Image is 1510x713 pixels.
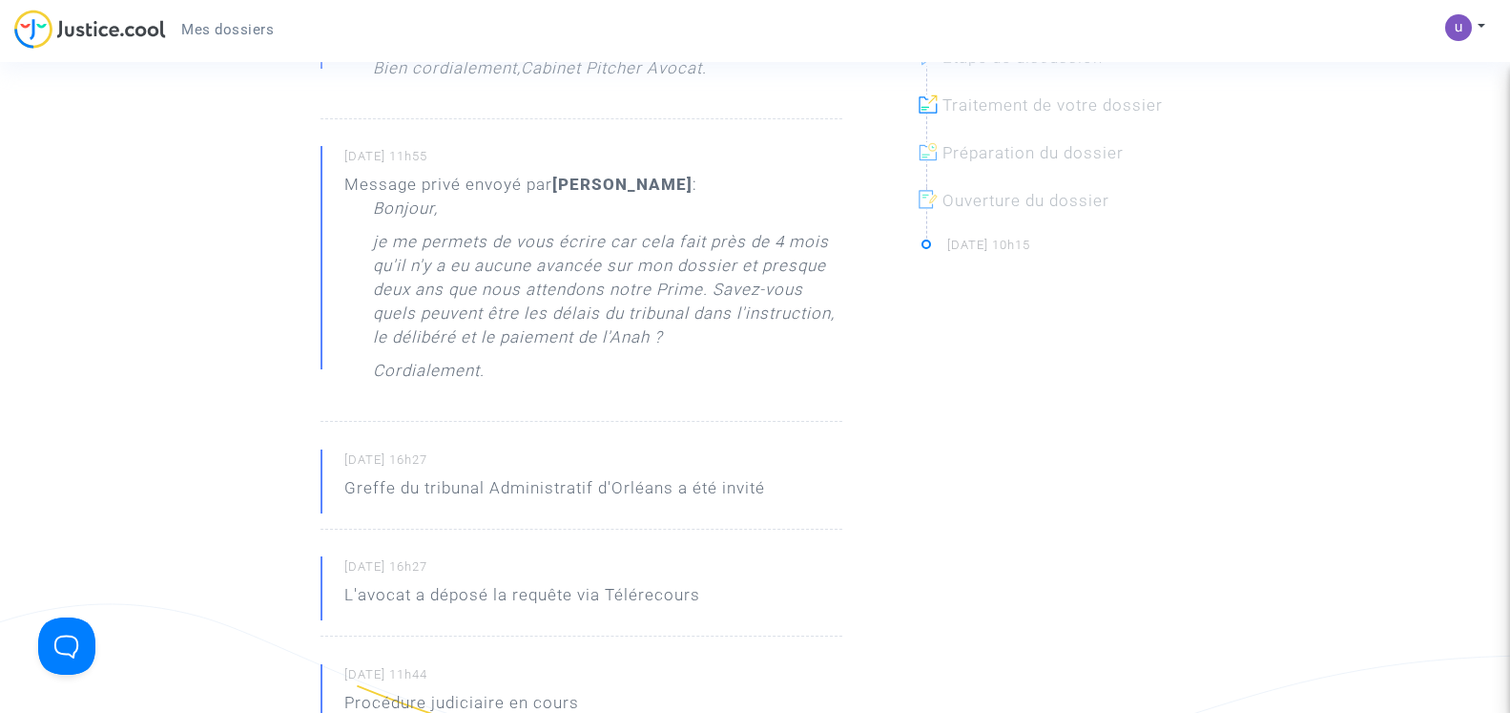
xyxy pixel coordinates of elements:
small: [DATE] 11h55 [344,148,842,173]
p: Bonjour, [373,197,438,230]
p: Bien cordialement, [373,56,521,90]
b: [PERSON_NAME] [552,175,693,194]
p: Cabinet Pitcher Avocat. [521,56,707,90]
a: Mes dossiers [166,15,289,44]
small: [DATE] 11h44 [344,666,842,691]
p: Cordialement. [373,359,485,392]
iframe: Help Scout Beacon - Open [38,618,95,675]
small: [DATE] 16h27 [344,558,842,583]
img: jc-logo.svg [14,10,166,49]
p: L'avocat a déposé la requête via Télérecours [344,583,700,617]
p: je me permets de vous écrire car cela fait près de 4 mois qu'il n'y a eu aucune avancée sur mon d... [373,230,842,359]
span: Mes dossiers [181,21,274,38]
div: Message privé envoyé par : [344,173,842,392]
p: Greffe du tribunal Administratif d'Orléans a été invité [344,476,765,510]
img: ACg8ocKGraK7SQwwiYtKgrSh2r98w9jfN7difddUvybrEiivUOf0eg=s96-c [1445,14,1472,41]
small: [DATE] 16h27 [344,451,842,476]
